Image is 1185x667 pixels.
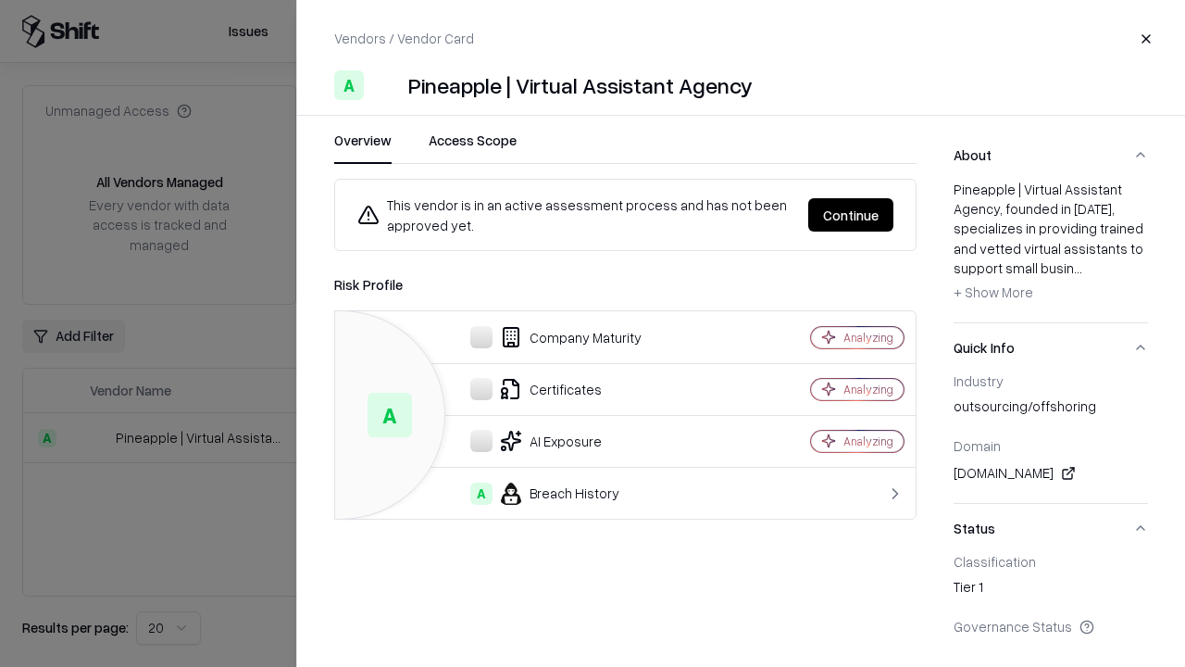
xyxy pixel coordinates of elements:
div: Pineapple | Virtual Assistant Agency [408,70,753,100]
button: Continue [808,198,893,232]
div: Certificates [350,378,746,400]
div: Industry [954,372,1148,389]
div: About [954,180,1148,322]
span: + Show More [954,283,1033,300]
div: Pineapple | Virtual Assistant Agency, founded in [DATE], specializes in providing trained and vet... [954,180,1148,308]
div: A [368,393,412,437]
div: Analyzing [843,382,893,397]
div: This vendor is in an active assessment process and has not been approved yet. [357,195,793,235]
button: Access Scope [429,131,517,164]
div: A [334,70,364,100]
div: A [470,483,493,505]
div: Breach History [350,483,746,505]
div: Analyzing [843,330,893,346]
div: AI Exposure [350,430,746,452]
span: ... [1074,259,1082,276]
div: [DOMAIN_NAME] [954,462,1148,485]
div: Classification [954,553,1148,570]
div: Risk Profile [334,273,917,296]
button: Overview [334,131,392,164]
button: About [954,131,1148,180]
div: Company Maturity [350,326,746,348]
div: Governance Status [954,618,1148,635]
p: Vendors / Vendor Card [334,29,474,48]
div: Analyzing [843,434,893,449]
img: Pineapple | Virtual Assistant Agency [371,70,401,100]
div: outsourcing/offshoring [954,396,1148,422]
div: Domain [954,437,1148,454]
button: Quick Info [954,323,1148,372]
div: Tier 1 [954,577,1148,603]
div: Quick Info [954,372,1148,503]
button: Status [954,504,1148,553]
button: + Show More [954,278,1033,308]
